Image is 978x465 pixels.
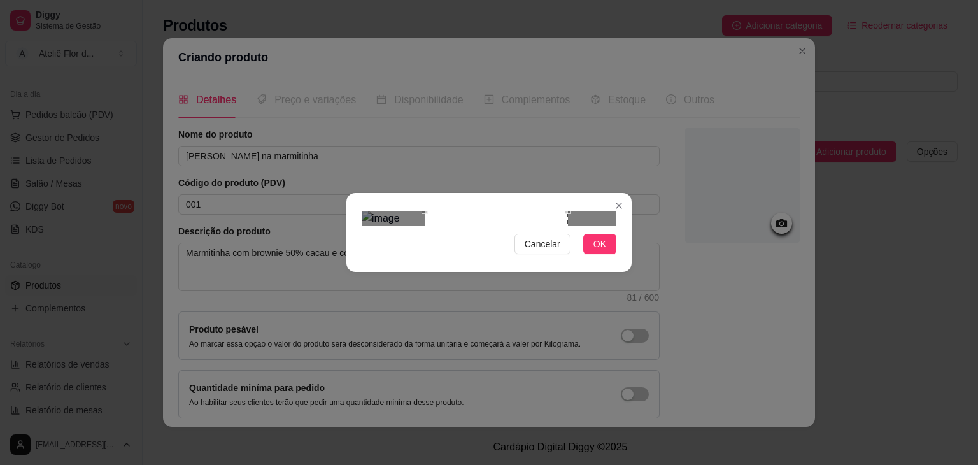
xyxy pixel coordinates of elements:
img: image [362,211,616,226]
span: Cancelar [525,237,560,251]
div: Use the arrow keys to move the crop selection area [425,211,568,354]
span: OK [593,237,606,251]
button: OK [583,234,616,254]
button: Close [609,196,629,216]
button: Cancelar [514,234,570,254]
